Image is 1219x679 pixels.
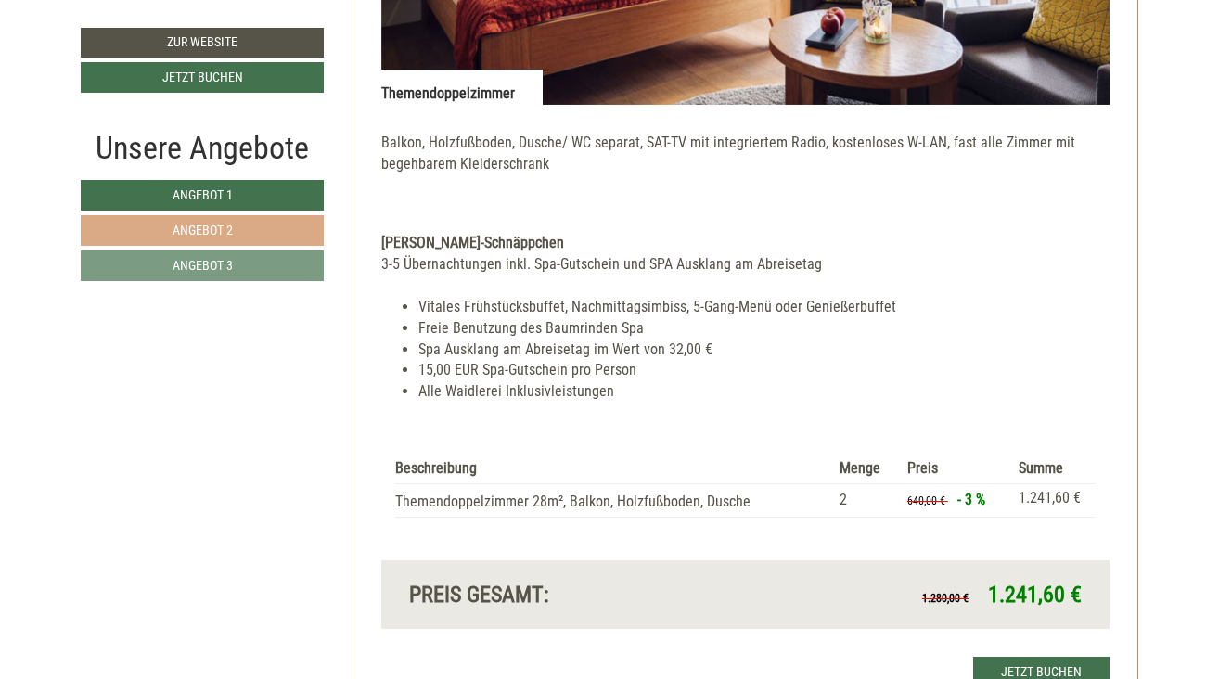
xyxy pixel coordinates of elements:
div: Preis gesamt: [395,579,746,610]
li: Alle Waidlerei Inklusivleistungen [418,381,1110,403]
span: 1.241,60 € [988,582,1082,608]
td: 2 [832,483,899,517]
td: 1.241,60 € [1011,483,1096,517]
span: Angebot 1 [173,187,233,202]
li: Freie Benutzung des Baumrinden Spa [418,318,1110,339]
th: Menge [832,455,899,483]
span: Angebot 2 [173,223,233,237]
div: [PERSON_NAME]-Schnäppchen [381,233,1110,254]
p: Balkon, Holzfußboden, Dusche/ WC separat, SAT-TV mit integriertem Radio, kostenloses W-LAN, fast ... [381,133,1110,197]
div: Unsere Angebote [81,125,324,171]
span: 1.280,00 € [922,592,969,605]
span: 640,00 € [907,494,945,507]
div: 3-5 Übernachtungen inkl. Spa-Gutschein und SPA Ausklang am Abreisetag [381,254,1110,275]
span: - 3 % [957,491,985,508]
a: Jetzt buchen [81,62,324,93]
li: Vitales Frühstücksbuffet, Nachmittagsimbiss, 5-Gang-Menü oder Genießerbuffet [418,297,1110,318]
a: Zur Website [81,28,324,58]
th: Beschreibung [395,455,833,483]
span: Angebot 3 [173,258,233,273]
td: Themendoppelzimmer 28m², Balkon, Holzfußboden, Dusche [395,483,833,517]
th: Summe [1011,455,1096,483]
div: Themendoppelzimmer [381,70,543,105]
th: Preis [900,455,1012,483]
li: Spa Ausklang am Abreisetag im Wert von 32,00 € [418,339,1110,361]
li: 15,00 EUR Spa-Gutschein pro Person [418,360,1110,381]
